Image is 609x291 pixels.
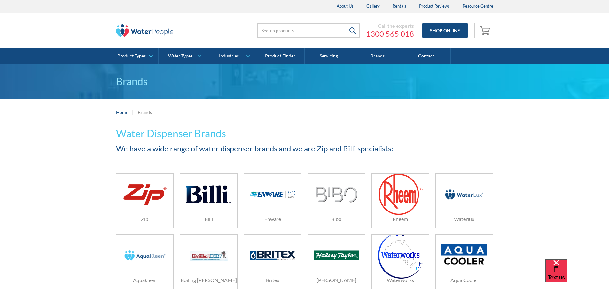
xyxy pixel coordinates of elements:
[378,173,423,216] img: Rheem
[219,53,239,59] div: Industries
[122,181,168,208] img: Zip
[244,276,301,284] h6: Britex
[378,233,423,279] img: Waterworks
[180,215,237,223] h6: Billi
[250,190,295,199] img: Enware
[250,251,295,260] img: Britex
[159,48,207,64] a: Water Types
[186,240,231,271] img: Boiling billy
[480,25,492,35] img: shopping cart
[372,276,429,284] h6: Waterworks
[308,215,365,223] h6: Bibo
[110,48,158,64] a: Product Types
[314,250,359,260] img: Halsey Taylor
[315,187,358,203] img: Bibo
[116,215,173,223] h6: Zip
[131,108,135,116] div: |
[180,234,238,289] a: Boiling billyBoiling [PERSON_NAME]
[122,240,168,271] img: Aquakleen
[353,48,402,64] a: Brands
[371,234,429,289] a: WaterworksWaterworks
[186,179,231,210] img: Billi
[308,234,365,289] a: Halsey Taylor[PERSON_NAME]
[244,173,301,228] a: EnwareEnware
[441,179,487,210] img: Waterlux
[116,234,174,289] a: AquakleenAquakleen
[180,276,237,284] h6: Boiling [PERSON_NAME]
[116,109,128,116] a: Home
[436,276,493,284] h6: Aqua Cooler
[545,259,609,291] iframe: podium webchat widget bubble
[116,276,173,284] h6: Aquakleen
[117,53,146,59] div: Product Types
[372,215,429,223] h6: Rheem
[308,173,365,228] a: BiboBibo
[180,173,238,228] a: BilliBilli
[435,234,493,289] a: Aqua CoolerAqua Cooler
[138,109,152,116] div: Brands
[402,48,451,64] a: Contact
[422,23,468,38] a: Shop Online
[257,23,360,38] input: Search products
[116,24,174,37] img: The Water People
[371,173,429,228] a: RheemRheem
[441,244,487,267] img: Aqua Cooler
[116,173,174,228] a: ZipZip
[116,74,493,89] p: Brands
[478,23,493,38] a: Open empty cart
[435,173,493,228] a: WaterluxWaterlux
[116,143,493,154] h2: We have a wide range of water dispenser brands and we are Zip and Billi specialists:
[308,276,365,284] h6: [PERSON_NAME]
[244,234,301,289] a: BritexBritex
[244,215,301,223] h6: Enware
[305,48,353,64] a: Servicing
[366,29,414,39] a: 1300 565 018
[116,126,493,141] h1: Water Dispenser Brands
[207,48,255,64] a: Industries
[256,48,305,64] a: Product Finder
[366,23,414,29] div: Call the experts
[436,215,493,223] h6: Waterlux
[168,53,192,59] div: Water Types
